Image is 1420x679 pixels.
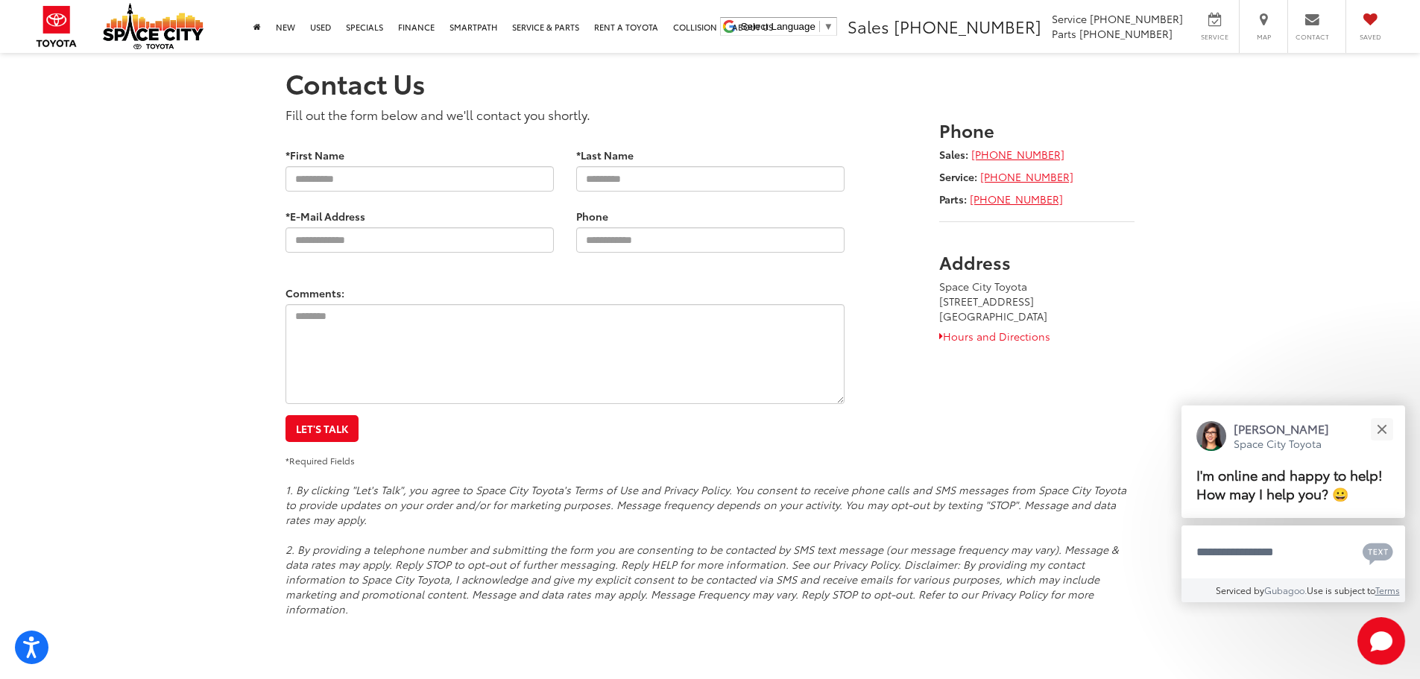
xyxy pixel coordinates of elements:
a: [PHONE_NUMBER] [980,169,1073,184]
span: I'm online and happy to help! How may I help you? 😀 [1196,465,1383,503]
label: *Last Name [576,148,634,162]
img: Space City Toyota [103,3,203,49]
svg: Text [1363,541,1393,565]
a: Select Language​ [741,21,833,32]
span: [PHONE_NUMBER] [894,14,1041,38]
span: [PHONE_NUMBER] [1090,11,1183,26]
span: Map [1247,32,1280,42]
a: Gubagoo. [1264,584,1307,596]
button: Close [1366,413,1398,445]
p: Space City Toyota [1234,437,1329,451]
button: Toggle Chat Window [1357,617,1405,665]
p: Fill out the form below and we'll contact you shortly. [285,105,845,123]
a: [PHONE_NUMBER] [970,192,1063,206]
p: [PERSON_NAME] [1234,420,1329,437]
em: 1. By clicking "Let's Talk", you agree to Space City Toyota's Terms of Use and Privacy Policy. Yo... [285,482,1126,616]
label: Phone [576,209,608,224]
span: Parts [1052,26,1076,41]
a: Terms [1375,584,1400,596]
span: Use is subject to [1307,584,1375,596]
label: *First Name [285,148,344,162]
span: Saved [1354,32,1386,42]
a: [PHONE_NUMBER] [971,147,1064,162]
span: ▼ [824,21,833,32]
span: Contact [1296,32,1329,42]
button: Chat with SMS [1358,535,1398,569]
h1: Contact Us [285,68,1135,98]
span: [PHONE_NUMBER] [1079,26,1173,41]
small: *Required Fields [285,454,355,467]
strong: Sales: [939,147,968,162]
span: ​ [819,21,820,32]
div: Close[PERSON_NAME]Space City ToyotaI'm online and happy to help! How may I help you? 😀Type your m... [1181,405,1405,602]
span: Sales [848,14,889,38]
a: Hours and Directions [939,329,1050,344]
span: Service [1052,11,1087,26]
button: Let's Talk [285,415,359,442]
label: *E-Mail Address [285,209,365,224]
address: Space City Toyota [STREET_ADDRESS] [GEOGRAPHIC_DATA] [939,279,1135,323]
h3: Phone [939,120,1135,139]
svg: Start Chat [1357,617,1405,665]
span: Service [1198,32,1231,42]
span: Serviced by [1216,584,1264,596]
strong: Service: [939,169,977,184]
label: Comments: [285,285,344,300]
h3: Address [939,252,1135,271]
textarea: Type your message [1181,525,1405,579]
strong: Parts: [939,192,967,206]
span: Select Language [741,21,815,32]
